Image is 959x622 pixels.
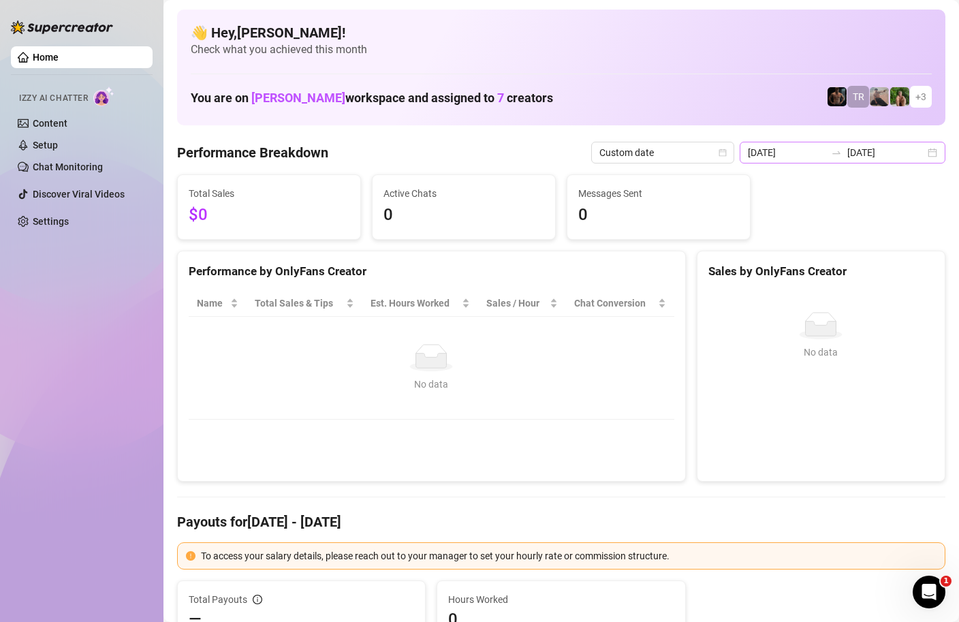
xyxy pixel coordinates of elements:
[93,87,114,106] img: AI Chatter
[189,262,674,281] div: Performance by OnlyFans Creator
[253,595,262,604] span: info-circle
[33,161,103,172] a: Chat Monitoring
[201,548,937,563] div: To access your salary details, please reach out to your manager to set your hourly rate or commis...
[890,87,909,106] img: Nathaniel
[247,290,362,317] th: Total Sales & Tips
[383,186,544,201] span: Active Chats
[202,377,661,392] div: No data
[189,290,247,317] th: Name
[497,91,504,105] span: 7
[33,52,59,63] a: Home
[915,89,926,104] span: + 3
[33,216,69,227] a: Settings
[714,345,928,360] div: No data
[191,91,553,106] h1: You are on workspace and assigned to creators
[189,186,349,201] span: Total Sales
[574,296,655,311] span: Chat Conversion
[33,118,67,129] a: Content
[831,147,842,158] span: to
[251,91,345,105] span: [PERSON_NAME]
[486,296,547,311] span: Sales / Hour
[847,145,925,160] input: End date
[371,296,460,311] div: Est. Hours Worked
[189,202,349,228] span: $0
[578,202,739,228] span: 0
[478,290,566,317] th: Sales / Hour
[913,576,945,608] iframe: Intercom live chat
[33,189,125,200] a: Discover Viral Videos
[383,202,544,228] span: 0
[831,147,842,158] span: swap-right
[578,186,739,201] span: Messages Sent
[941,576,952,587] span: 1
[748,145,826,160] input: Start date
[191,23,932,42] h4: 👋 Hey, [PERSON_NAME] !
[33,140,58,151] a: Setup
[448,592,674,607] span: Hours Worked
[708,262,934,281] div: Sales by OnlyFans Creator
[186,551,195,561] span: exclamation-circle
[11,20,113,34] img: logo-BBDzfeDw.svg
[189,592,247,607] span: Total Payouts
[177,512,945,531] h4: Payouts for [DATE] - [DATE]
[255,296,343,311] span: Total Sales & Tips
[719,149,727,157] span: calendar
[828,87,847,106] img: Trent
[853,89,864,104] span: TR
[191,42,932,57] span: Check what you achieved this month
[599,142,726,163] span: Custom date
[177,143,328,162] h4: Performance Breakdown
[566,290,674,317] th: Chat Conversion
[197,296,227,311] span: Name
[19,92,88,105] span: Izzy AI Chatter
[870,87,889,106] img: LC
